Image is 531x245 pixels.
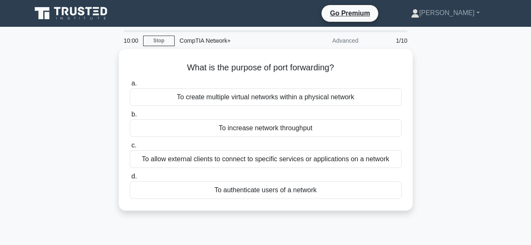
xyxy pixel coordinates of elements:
span: b. [131,111,137,118]
div: 1/10 [364,32,413,49]
div: To increase network throughput [130,119,402,137]
span: c. [131,142,136,149]
div: To allow external clients to connect to specific services or applications on a network [130,150,402,168]
span: d. [131,173,137,180]
a: Go Premium [325,8,375,18]
div: Advanced [290,32,364,49]
div: To authenticate users of a network [130,181,402,199]
a: [PERSON_NAME] [391,5,500,21]
div: 10:00 [119,32,143,49]
div: CompTIA Network+ [175,32,290,49]
div: To create multiple virtual networks within a physical network [130,88,402,106]
a: Stop [143,36,175,46]
span: a. [131,80,137,87]
h5: What is the purpose of port forwarding? [129,62,403,73]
